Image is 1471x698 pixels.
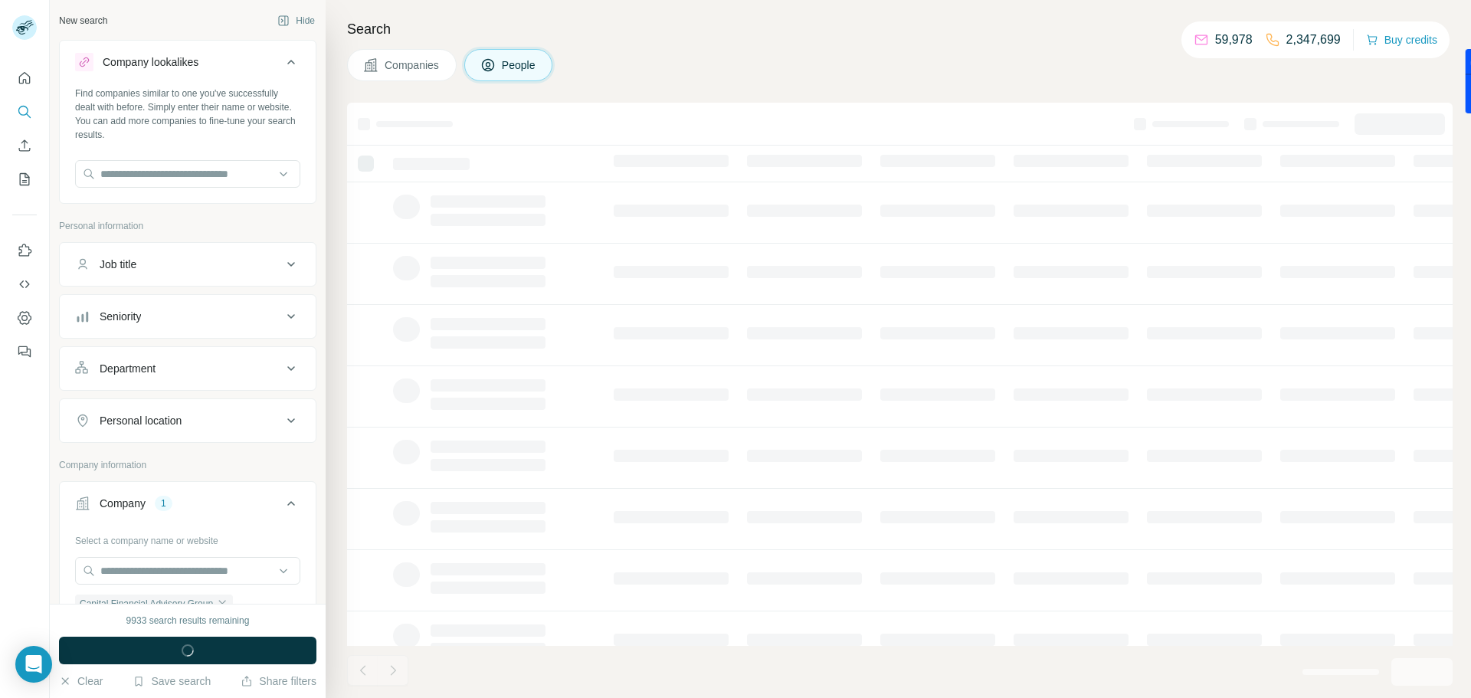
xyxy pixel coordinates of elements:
div: 1 [155,496,172,510]
button: Use Surfe on LinkedIn [12,237,37,264]
div: Find companies similar to one you've successfully dealt with before. Simply enter their name or w... [75,87,300,142]
p: 59,978 [1215,31,1253,49]
button: Quick start [12,64,37,92]
button: Company lookalikes [60,44,316,87]
button: Personal location [60,402,316,439]
div: Company [100,496,146,511]
p: 2,347,699 [1286,31,1341,49]
button: Buy credits [1366,29,1437,51]
div: Department [100,361,156,376]
button: Feedback [12,338,37,365]
div: 9933 search results remaining [126,614,250,628]
span: Companies [385,57,441,73]
button: Job title [60,246,316,283]
button: Use Surfe API [12,270,37,298]
button: Share filters [241,673,316,689]
div: Open Intercom Messenger [15,646,52,683]
div: Company lookalikes [103,54,198,70]
span: Capital Financial Advisory Group [80,597,213,611]
button: Seniority [60,298,316,335]
p: Company information [59,458,316,472]
div: Personal location [100,413,182,428]
div: New search [59,14,107,28]
button: Hide [267,9,326,32]
button: Search [12,98,37,126]
button: Dashboard [12,304,37,332]
span: People [502,57,537,73]
div: Seniority [100,309,141,324]
button: Enrich CSV [12,132,37,159]
div: Job title [100,257,136,272]
p: Personal information [59,219,316,233]
button: Save search [133,673,211,689]
div: Select a company name or website [75,528,300,548]
button: Company1 [60,485,316,528]
h4: Search [347,18,1453,40]
button: Department [60,350,316,387]
button: Clear [59,673,103,689]
button: My lists [12,165,37,193]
